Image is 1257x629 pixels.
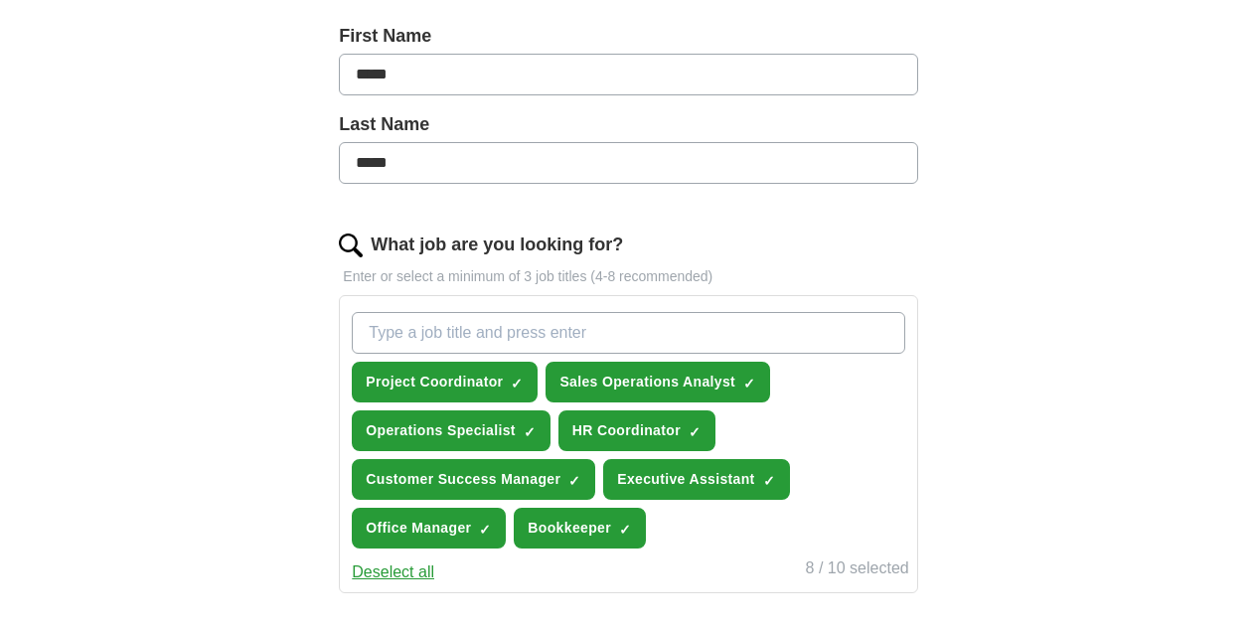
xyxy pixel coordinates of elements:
span: Bookkeeper [528,518,611,539]
span: ✓ [479,522,491,538]
label: Last Name [339,111,917,138]
span: ✓ [619,522,631,538]
button: Bookkeeper✓ [514,508,646,549]
span: ✓ [743,376,755,392]
span: ✓ [524,424,536,440]
span: HR Coordinator [572,420,681,441]
span: Project Coordinator [366,372,503,393]
span: Customer Success Manager [366,469,560,490]
button: Sales Operations Analyst✓ [546,362,770,402]
button: Customer Success Manager✓ [352,459,595,500]
span: ✓ [568,473,580,489]
p: Enter or select a minimum of 3 job titles (4-8 recommended) [339,266,917,287]
button: Operations Specialist✓ [352,410,550,451]
span: ✓ [689,424,701,440]
span: ✓ [763,473,775,489]
span: Office Manager [366,518,471,539]
button: Deselect all [352,560,434,584]
img: search.png [339,234,363,257]
input: Type a job title and press enter [352,312,904,354]
label: First Name [339,23,917,50]
span: Executive Assistant [617,469,754,490]
button: Project Coordinator✓ [352,362,538,402]
label: What job are you looking for? [371,232,623,258]
button: HR Coordinator✓ [558,410,715,451]
span: Operations Specialist [366,420,516,441]
span: ✓ [511,376,523,392]
div: 8 / 10 selected [806,556,909,584]
button: Executive Assistant✓ [603,459,789,500]
button: Office Manager✓ [352,508,506,549]
span: Sales Operations Analyst [559,372,735,393]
